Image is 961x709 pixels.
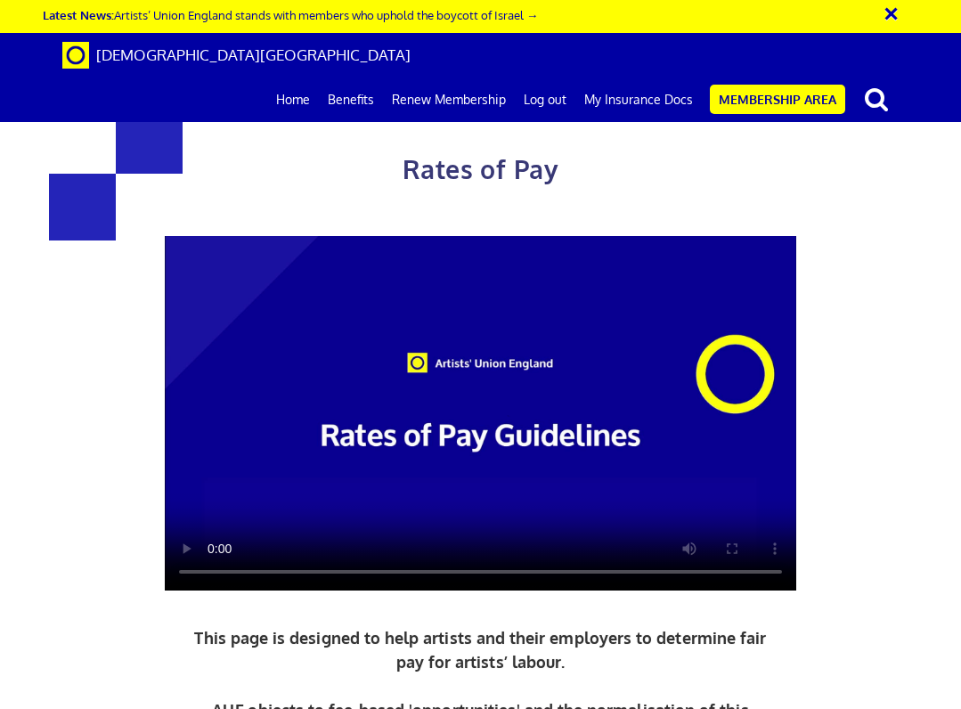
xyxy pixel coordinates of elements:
[96,45,411,64] span: [DEMOGRAPHIC_DATA][GEOGRAPHIC_DATA]
[43,7,538,22] a: Latest News:Artists’ Union England stands with members who uphold the boycott of Israel →
[319,77,383,122] a: Benefits
[710,85,845,114] a: Membership Area
[575,77,702,122] a: My Insurance Docs
[515,77,575,122] a: Log out
[267,77,319,122] a: Home
[49,33,424,77] a: Brand [DEMOGRAPHIC_DATA][GEOGRAPHIC_DATA]
[43,7,114,22] strong: Latest News:
[383,77,515,122] a: Renew Membership
[849,80,904,118] button: search
[403,153,558,185] span: Rates of Pay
